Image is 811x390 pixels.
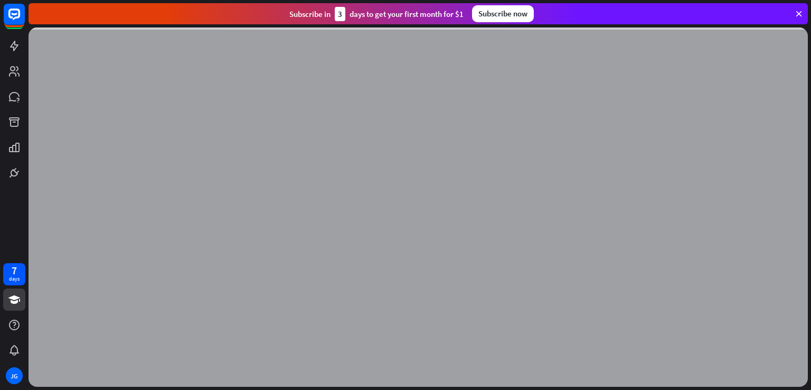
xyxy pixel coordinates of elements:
div: days [9,275,20,283]
div: Subscribe now [472,5,534,22]
div: 3 [335,7,345,21]
div: Subscribe in days to get your first month for $1 [289,7,464,21]
a: 7 days [3,263,25,285]
div: 7 [12,266,17,275]
div: JG [6,367,23,384]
